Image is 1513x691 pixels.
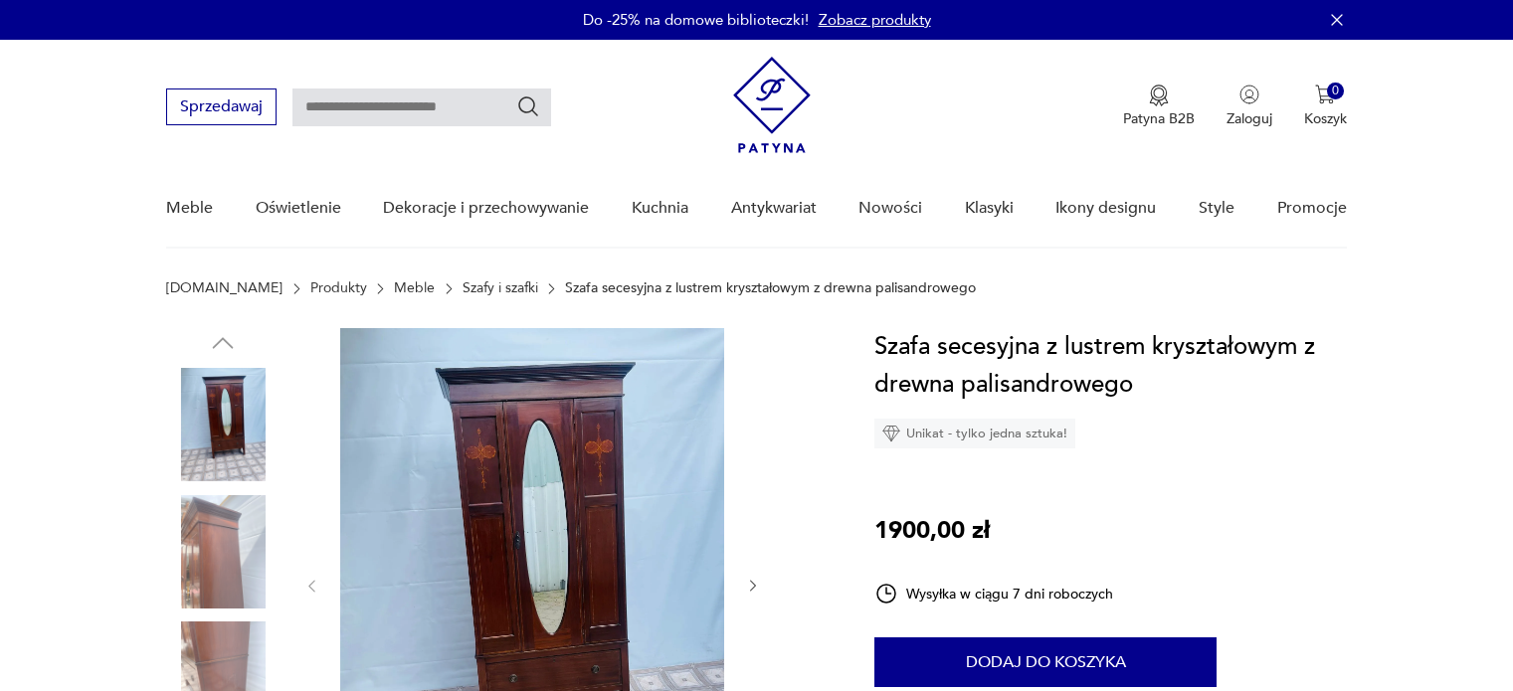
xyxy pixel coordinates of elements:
[516,94,540,118] button: Szukaj
[310,280,367,296] a: Produkty
[874,328,1347,404] h1: Szafa secesyjna z lustrem kryształowym z drewna palisandrowego
[1123,85,1195,128] a: Ikona medaluPatyna B2B
[1199,170,1234,247] a: Style
[1149,85,1169,106] img: Ikona medalu
[1315,85,1335,104] img: Ikona koszyka
[874,582,1113,605] div: Wysyłka w ciągu 7 dni roboczych
[819,10,931,30] a: Zobacz produkty
[1277,170,1347,247] a: Promocje
[166,368,280,481] img: Zdjęcie produktu Szafa secesyjna z lustrem kryształowym z drewna palisandrowego
[166,88,277,125] button: Sprzedawaj
[463,280,538,296] a: Szafy i szafki
[1327,83,1344,99] div: 0
[1123,109,1195,128] p: Patyna B2B
[166,280,283,296] a: [DOMAIN_NAME]
[874,419,1075,448] div: Unikat - tylko jedna sztuka!
[874,512,990,550] p: 1900,00 zł
[1227,109,1272,128] p: Zaloguj
[256,170,341,247] a: Oświetlenie
[394,280,435,296] a: Meble
[1304,109,1347,128] p: Koszyk
[632,170,688,247] a: Kuchnia
[1304,85,1347,128] button: 0Koszyk
[731,170,817,247] a: Antykwariat
[166,101,277,115] a: Sprzedawaj
[383,170,589,247] a: Dekoracje i przechowywanie
[874,637,1217,687] button: Dodaj do koszyka
[1227,85,1272,128] button: Zaloguj
[882,425,900,442] img: Ikona diamentu
[1123,85,1195,128] button: Patyna B2B
[583,10,809,30] p: Do -25% na domowe biblioteczki!
[166,495,280,608] img: Zdjęcie produktu Szafa secesyjna z lustrem kryształowym z drewna palisandrowego
[1239,85,1259,104] img: Ikonka użytkownika
[965,170,1014,247] a: Klasyki
[1055,170,1156,247] a: Ikony designu
[565,280,976,296] p: Szafa secesyjna z lustrem kryształowym z drewna palisandrowego
[733,57,811,153] img: Patyna - sklep z meblami i dekoracjami vintage
[858,170,922,247] a: Nowości
[166,170,213,247] a: Meble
